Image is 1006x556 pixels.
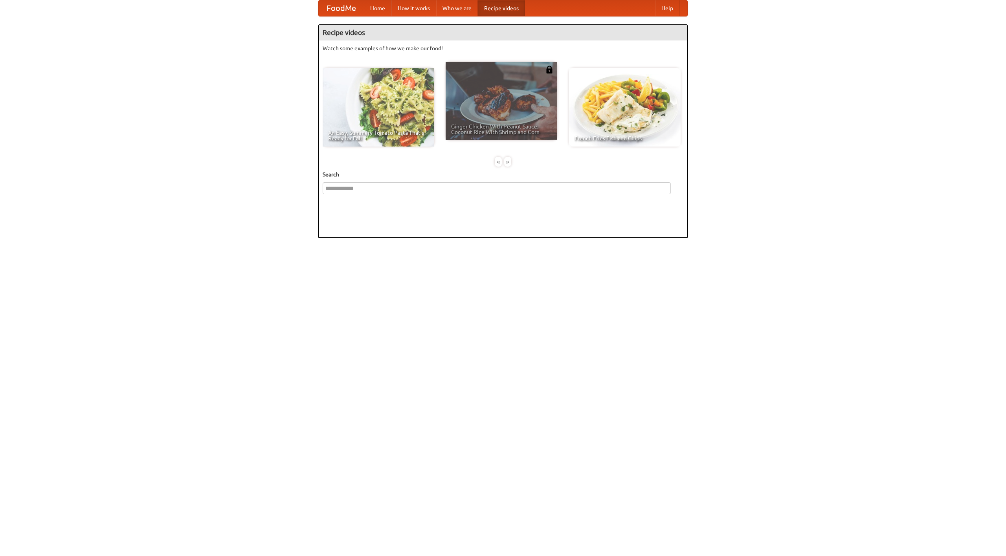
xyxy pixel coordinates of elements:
[575,136,675,141] span: French Fries Fish and Chips
[319,0,364,16] a: FoodMe
[391,0,436,16] a: How it works
[495,157,502,167] div: «
[655,0,679,16] a: Help
[323,44,683,52] p: Watch some examples of how we make our food!
[319,25,687,40] h4: Recipe videos
[323,68,434,147] a: An Easy, Summery Tomato Pasta That's Ready for Fall
[323,171,683,178] h5: Search
[545,66,553,73] img: 483408.png
[569,68,681,147] a: French Fries Fish and Chips
[436,0,478,16] a: Who we are
[364,0,391,16] a: Home
[328,130,429,141] span: An Easy, Summery Tomato Pasta That's Ready for Fall
[504,157,511,167] div: »
[478,0,525,16] a: Recipe videos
